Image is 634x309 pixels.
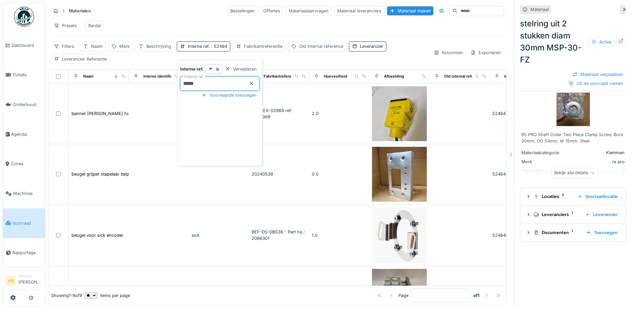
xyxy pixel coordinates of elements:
div: Bekijk alle details [551,168,598,178]
summary: Locaties2Voorraadlocatie [523,191,623,203]
img: Badge_color-CXgf-gQk.svg [14,7,34,27]
div: Showing 1 - 9 of 9 [51,292,82,299]
div: Afbeelding [384,74,404,79]
div: Materiaalaanvragen [286,6,332,16]
div: Bardai [88,22,101,29]
div: Merk [521,159,572,165]
strong: of 1 [473,292,480,299]
div: Toevoegen [583,228,620,237]
span: Tickets [12,72,42,78]
summary: Documenten1Toevoegen [523,226,623,239]
div: Beschrijving [146,43,171,49]
img: beugel voor sick encoder [372,207,427,263]
img: beugel grijper stapelaar italpal L70 (ref20240539) [372,147,427,202]
span: Onderhoud [13,101,42,108]
div: RS PRO Shaft Collar Two Piece Clamp Screw, Bore 30mm, OD 54mm, W 15mm, Steel [521,131,625,144]
div: Materiaal leveranciers [334,6,384,16]
span: Zones [11,161,42,167]
div: Naam [83,74,94,79]
div: Verwijderen [222,65,259,74]
div: Filters [51,41,77,51]
div: 0.0 [312,171,367,177]
div: 524845 [492,232,547,238]
div: Leveranciers [534,211,580,218]
li: AB [6,276,16,286]
div: Fabrikantreferentie [264,74,298,79]
div: Naam [91,43,103,49]
span: Voorraad [12,220,42,226]
div: Documenten [534,229,581,236]
div: Voorraadlocatie [575,192,620,201]
li: [PERSON_NAME] [18,274,42,288]
div: Presets [51,21,80,30]
div: Materiaalcategorie [521,149,572,156]
div: Kolommen [431,48,466,58]
div: beugel grijper stapelaar italpal L70 (ref20240539) [72,171,173,177]
div: 524844 [492,171,547,177]
div: banner [PERSON_NAME] fotocel sensor Q453EX-02969 ref: 3002969 [72,110,216,117]
div: Page [398,292,408,299]
div: Interne ref. [188,43,227,49]
div: Leverancier Referentie [62,56,107,62]
summary: Leveranciers1Leverancier [523,208,623,221]
span: Rapportage [12,249,42,256]
strong: Materialen [66,8,94,14]
strong: Interne ref. [180,66,204,72]
div: 524847 [492,110,547,117]
div: Materiaal [530,6,549,13]
strong: is [216,66,219,72]
div: sick [192,232,246,238]
div: items per page [85,292,130,299]
div: Old internal reference [444,74,484,79]
div: Merk [119,43,130,49]
div: Uit de voorraad nemen [566,79,626,88]
div: beugel voor sick encoder [72,232,123,238]
div: 20240539 [252,171,306,177]
div: stelring uit 2 stukken diam 30mm MSP-30-FZ [520,18,626,66]
div: Materiaal maken [387,6,433,15]
div: Materiaal verplaatsen [569,70,626,79]
span: Agenda [11,131,42,137]
img: banner zender fotocel sensor Q453EX-02969 ref: 3002969 [372,86,427,141]
div: Fabrikantreferentie [244,43,282,49]
div: Bestellingen [227,6,258,16]
label: Interne ref. [183,74,205,80]
div: Leverancier [360,43,383,49]
div: Exporteren [468,48,504,58]
span: Machines [13,190,42,197]
div: Old internal reference [299,43,343,49]
div: Offertes [260,6,283,16]
div: Interne identificator [143,74,179,79]
div: BEF-DS-DBS36 - Part no.: 2066301 [252,229,306,241]
img: stelring uit 2 stukken diam 30mm MSP-30-FZ [556,93,590,126]
div: Manager [18,274,42,279]
div: Voorwaarde toevoegen [199,91,259,100]
div: Interne ref. [504,74,524,79]
div: 2.0 [312,110,367,117]
span: : 52484 [210,44,227,49]
div: Acties [588,37,615,47]
div: Leverancier [582,210,620,219]
div: 1.0 [312,232,367,238]
span: Dashboard [12,42,42,48]
div: Q453EX-02969 ref: 3002969 [252,107,306,120]
div: Hoeveelheid [324,74,347,79]
div: Klemmen [574,149,625,156]
div: Locaties [534,193,572,200]
div: rs pro [574,159,625,165]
